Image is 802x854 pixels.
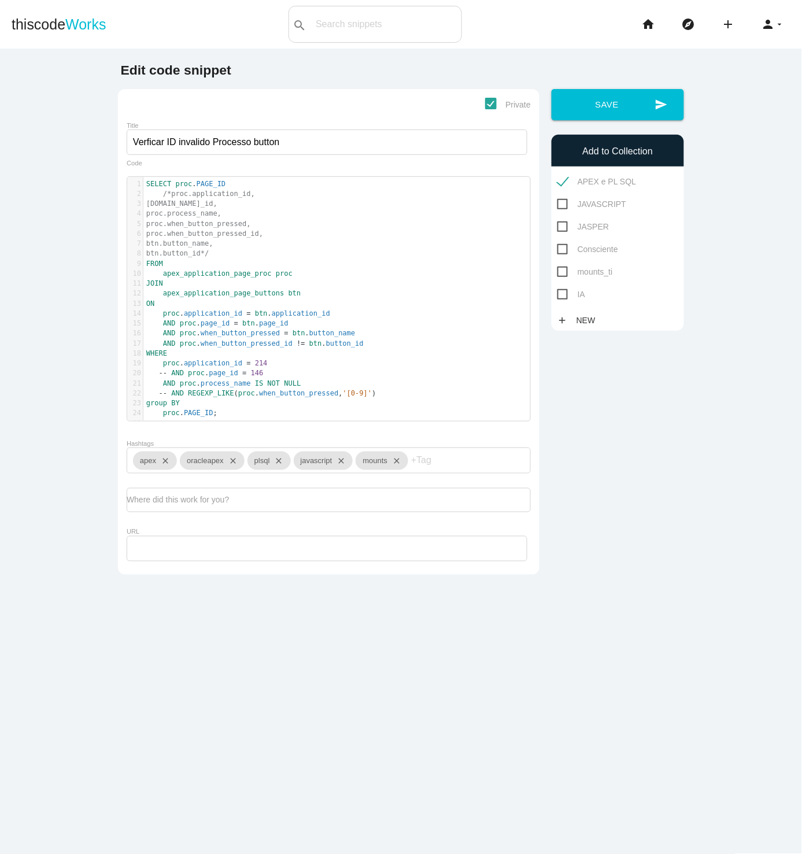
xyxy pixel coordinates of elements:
span: button_name [309,329,355,337]
div: 15 [127,319,143,328]
div: 1 [127,179,143,189]
span: ON [146,300,154,308]
i: send [655,89,668,120]
span: proc [163,409,180,417]
span: application_id [184,359,242,367]
i: explore [682,6,696,43]
label: URL [127,528,139,535]
i: close [270,452,284,470]
span: . [146,369,264,377]
span: page_id [209,369,238,377]
span: when_button_pressed_id [201,339,293,347]
span: AND [163,329,176,337]
span: btn.button_name, [146,239,213,247]
span: proc [180,319,197,327]
div: apex [133,452,177,470]
span: btn [309,339,322,347]
span: NOT [268,379,280,387]
span: Private [485,98,531,112]
span: proc [180,339,197,347]
span: btn [293,329,305,337]
div: 23 [127,398,143,408]
span: proc [180,329,197,337]
span: [DOMAIN_NAME]_id, [146,199,217,208]
div: 24 [127,408,143,418]
span: JOIN [146,279,163,287]
span: != [297,339,305,347]
b: Edit code snippet [121,62,231,77]
span: JAVASCRIPT [557,197,626,212]
h6: Add to Collection [557,146,678,157]
span: . . [146,339,364,347]
span: FROM [146,260,163,268]
span: = [242,369,246,377]
span: '[0-9]' [343,389,372,397]
div: 18 [127,349,143,358]
div: 10 [127,269,143,279]
span: . [146,379,301,387]
span: SELECT [146,180,171,188]
span: -- [159,389,167,397]
div: 9 [127,259,143,269]
span: -- [159,369,167,377]
span: AND [171,389,184,397]
span: proc [163,359,180,367]
span: Consciente [557,242,618,257]
span: proc [163,309,180,317]
span: proc [180,379,197,387]
span: . . [146,319,289,327]
span: PAGE_ID [197,180,226,188]
span: group [146,399,167,407]
span: = [234,319,238,327]
i: close [224,452,238,470]
input: Search snippets [310,12,461,36]
span: . [146,359,268,367]
span: proc [238,389,255,397]
span: APEX e PL SQL [557,175,636,189]
i: search [293,7,306,44]
div: 11 [127,279,143,289]
div: 12 [127,289,143,298]
span: mounts_ti [557,265,613,279]
span: button_id [326,339,364,347]
label: Where did this work for you? [127,495,229,504]
span: application_id [184,309,242,317]
span: Works [65,16,106,32]
span: btn.button_id*/ [146,249,209,257]
span: when_button_pressed [201,329,280,337]
span: AND [163,319,176,327]
button: sendSave [552,89,684,120]
span: ( . , ) [146,389,376,397]
label: Hashtags [127,440,154,447]
span: process_name [201,379,251,387]
span: IS [255,379,263,387]
div: 2 [127,189,143,199]
div: 22 [127,389,143,398]
div: plsql [247,452,291,470]
label: Code [127,160,142,167]
input: +Tag [411,448,481,472]
span: AND [171,369,184,377]
i: person [762,6,775,43]
span: page_id [259,319,289,327]
i: home [642,6,656,43]
div: 20 [127,368,143,378]
span: page_id [201,319,230,327]
span: btn [289,289,301,297]
span: apex_application_page_proc [163,269,272,278]
div: 16 [127,328,143,338]
span: proc.process_name, [146,209,221,217]
i: close [332,452,346,470]
span: NULL [284,379,301,387]
span: = [246,359,250,367]
span: . [146,180,226,188]
span: proc.when_button_pressed, [146,220,251,228]
div: 25 [127,419,143,428]
i: arrow_drop_down [775,6,785,43]
i: close [387,452,401,470]
a: thiscodeWorks [12,6,106,43]
button: search [289,6,310,42]
span: AND [163,339,176,347]
div: 13 [127,299,143,309]
span: IA [557,287,585,302]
